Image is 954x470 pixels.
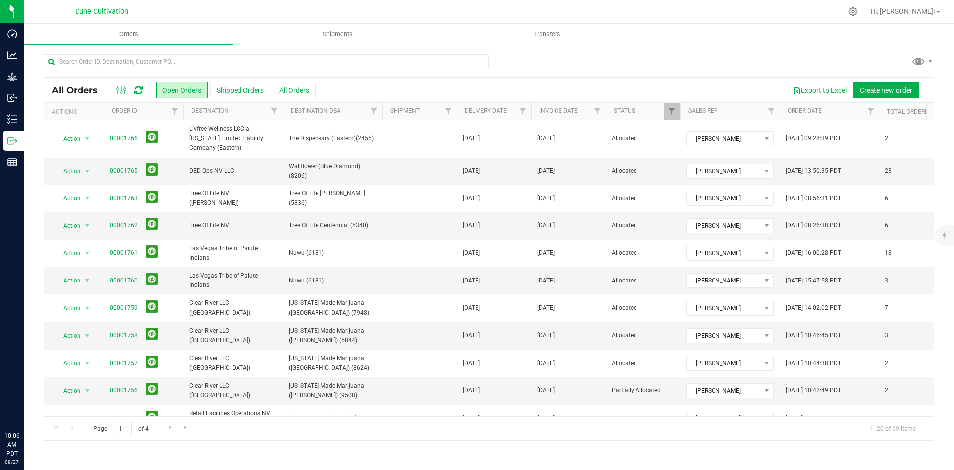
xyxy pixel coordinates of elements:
span: Mint Cannabis (Paradise) [289,414,376,423]
a: Filter [266,103,283,120]
span: Hi, [PERSON_NAME]! [871,7,935,15]
span: All Orders [52,85,108,95]
a: 00001758 [110,331,138,340]
span: [DATE] 09:28:39 PDT [786,134,841,143]
a: 00001766 [110,134,138,143]
span: [DATE] 13:50:35 PDT [786,166,841,176]
a: Order ID [112,107,137,114]
span: 2 [885,386,888,395]
span: select [81,191,94,205]
inline-svg: Outbound [7,136,17,146]
span: select [81,356,94,370]
span: Nuwu (6181) [289,276,376,285]
span: [PERSON_NAME] [687,329,761,343]
span: Livfree Wellness LCC a [US_STATE] Limited Liability Company (Eastern) [189,124,277,153]
span: [PERSON_NAME] [687,411,761,425]
span: [PERSON_NAME] [687,246,761,260]
span: [DATE] [537,221,555,230]
span: [DATE] [463,386,480,395]
span: Nuwu (6181) [289,248,376,258]
inline-svg: Reports [7,157,17,167]
span: [DATE] [463,221,480,230]
div: Manage settings [847,7,859,16]
a: 00001761 [110,248,138,258]
span: [DATE] 16:00:28 PDT [786,248,841,258]
inline-svg: Dashboard [7,29,17,39]
span: Page of 4 [85,421,157,436]
span: [PERSON_NAME] [687,164,761,178]
a: Filter [167,103,183,120]
span: Retail Facilities Operations NV LLC [189,409,277,428]
button: Open Orders [156,82,208,98]
span: [US_STATE] Made Marijuana ([GEOGRAPHIC_DATA]) (8624) [289,354,376,373]
span: 2 [885,359,888,368]
span: Tree Of Life [PERSON_NAME] (5836) [289,189,376,208]
input: Search Order ID, Destination, Customer PO... [44,54,489,69]
a: Filter [664,103,680,120]
span: select [81,246,94,260]
span: select [81,301,94,315]
span: [DATE] 10:45:45 PDT [786,331,841,340]
a: Delivery Date [465,107,507,114]
span: select [81,274,94,287]
inline-svg: Analytics [7,50,17,60]
span: [DATE] [537,194,555,203]
span: Action [54,274,81,287]
a: Filter [763,103,780,120]
span: select [81,329,94,343]
span: 3 [885,276,888,285]
a: 00001763 [110,194,138,203]
span: [US_STATE] Made Marijuana ([GEOGRAPHIC_DATA]) (7948) [289,298,376,317]
iframe: Resource center unread badge [29,389,41,401]
span: [DATE] 14:02:02 PDT [786,303,841,313]
span: Dune Cultivation [75,7,128,16]
span: Action [54,164,81,178]
span: 6 [885,221,888,230]
span: [DATE] [537,414,555,423]
span: 3 [885,331,888,340]
div: Actions [52,108,100,115]
a: Filter [366,103,382,120]
a: Filter [589,103,606,120]
p: 08/27 [4,458,19,466]
span: Partially Allocated [612,386,674,395]
a: Shipment [390,107,420,114]
span: [DATE] 15:47:58 PDT [786,276,841,285]
span: [DATE] [463,414,480,423]
span: Create new order [860,86,912,94]
a: 00001760 [110,276,138,285]
button: Create new order [853,82,919,98]
span: Las Vegas Tribe of Paiute Indians [189,271,277,290]
span: [DATE] [537,166,555,176]
span: Allocated [612,248,674,258]
span: Allocated [612,303,674,313]
a: Go to the last page [179,421,193,434]
a: 00001762 [110,221,138,230]
span: Action [54,329,81,343]
a: Go to the next page [163,421,177,434]
span: [DATE] [463,248,480,258]
span: 1 - 20 of 69 items [861,421,924,436]
span: 7 [885,303,888,313]
a: Filter [440,103,457,120]
a: Status [614,107,635,114]
span: Action [54,411,81,425]
span: Action [54,301,81,315]
span: Tree Of Life NV ([PERSON_NAME]) [189,189,277,208]
a: 00001756 [110,386,138,395]
inline-svg: Inbound [7,93,17,103]
span: [DATE] [463,303,480,313]
span: Allocated [612,134,674,143]
a: 00001754 [110,414,138,423]
span: [DATE] [463,331,480,340]
span: Allocated [612,221,674,230]
span: [PERSON_NAME] [687,274,761,287]
span: select [81,132,94,146]
span: [DATE] [537,359,555,368]
span: Action [54,356,81,370]
span: Allocated [612,194,674,203]
a: Total Orderlines [887,108,941,115]
span: [DATE] [463,166,480,176]
span: [DATE] 10:42:49 PDT [786,386,841,395]
button: Shipped Orders [210,82,270,98]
